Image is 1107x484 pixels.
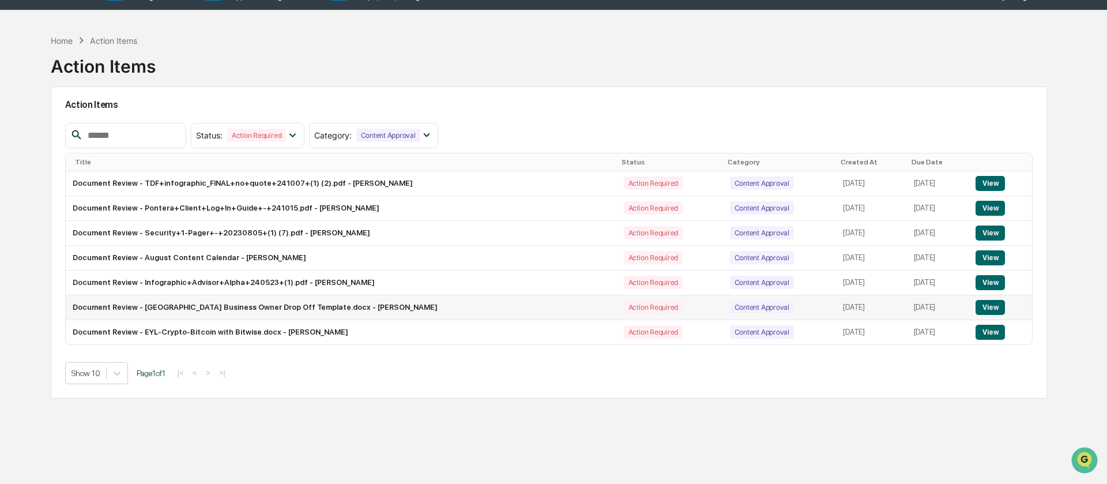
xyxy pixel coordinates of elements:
div: We're offline, we'll be back soon [39,100,150,109]
button: Start new chat [196,92,210,106]
button: >| [215,368,228,378]
td: [DATE] [836,246,906,271]
button: View [976,250,1005,265]
button: View [976,275,1005,290]
button: View [976,226,1005,241]
a: 🖐️Preclearance [7,141,79,162]
td: [DATE] [907,196,969,221]
button: > [202,368,214,378]
td: [DATE] [907,246,969,271]
span: Data Lookup [23,167,73,179]
input: Clear [30,52,190,65]
div: 🗄️ [84,147,93,156]
div: Content Approval [730,325,794,339]
a: View [976,228,1005,237]
div: 🖐️ [12,147,21,156]
a: View [976,179,1005,187]
div: Home [51,36,73,46]
button: View [976,325,1005,340]
td: [DATE] [907,295,969,320]
button: View [976,176,1005,191]
p: How can we help? [12,24,210,43]
div: Action Required [624,276,683,289]
td: Document Review - Pontera+Client+Log+In+Guide+-+241015.pdf - [PERSON_NAME] [66,196,617,221]
td: Document Review - Infographic+Advisor+Alpha+240523+(1).pdf - [PERSON_NAME] [66,271,617,295]
iframe: Open customer support [1070,446,1101,477]
td: Document Review - [GEOGRAPHIC_DATA] Business Owner Drop Off Template.docx - [PERSON_NAME] [66,295,617,320]
div: Action Required [624,177,683,190]
td: [DATE] [907,271,969,295]
button: View [976,201,1005,216]
div: Title [75,158,612,166]
td: [DATE] [836,171,906,196]
div: Action Required [624,251,683,264]
div: Action Items [51,47,156,77]
a: Powered byPylon [81,195,140,204]
div: Content Approval [730,226,794,239]
td: [DATE] [907,221,969,246]
div: Created At [841,158,902,166]
td: Document Review - EYL-Crypto-Bitcoin with Bitwise.docx - [PERSON_NAME] [66,320,617,344]
td: [DATE] [836,196,906,221]
div: Content Approval [730,276,794,289]
div: 🔎 [12,168,21,178]
div: Content Approval [730,201,794,215]
span: Category : [314,130,352,140]
div: Action Required [624,325,683,339]
a: View [976,303,1005,312]
div: Status [622,158,718,166]
td: Document Review - TDF+infographic_FINAL+no+quote+241007+(1) (2).pdf - [PERSON_NAME] [66,171,617,196]
a: View [976,253,1005,262]
a: View [976,204,1005,212]
span: Preclearance [23,145,74,157]
button: < [189,368,201,378]
td: [DATE] [907,320,969,344]
td: [DATE] [836,295,906,320]
td: Document Review - Security+1-Pager+-+20230805+(1) (7).pdf - [PERSON_NAME] [66,221,617,246]
a: 🔎Data Lookup [7,163,77,183]
a: 🗄️Attestations [79,141,148,162]
td: [DATE] [907,171,969,196]
button: View [976,300,1005,315]
div: Start new chat [39,88,189,100]
div: Category [728,158,832,166]
h2: Action Items [65,99,1033,110]
div: Due Date [912,158,965,166]
div: Action Required [624,226,683,239]
span: Pylon [115,196,140,204]
div: Action Items [90,36,137,46]
a: View [976,278,1005,287]
div: Action Required [227,129,286,142]
div: Action Required [624,301,683,314]
button: |< [174,368,187,378]
div: Content Approval [730,177,794,190]
span: Attestations [95,145,143,157]
span: Status : [196,130,223,140]
a: View [976,328,1005,336]
td: [DATE] [836,320,906,344]
div: Action Required [624,201,683,215]
td: [DATE] [836,221,906,246]
img: 1746055101610-c473b297-6a78-478c-a979-82029cc54cd1 [12,88,32,109]
span: Page 1 of 1 [137,369,165,378]
td: Document Review - August Content Calendar - [PERSON_NAME] [66,246,617,271]
div: Content Approval [730,301,794,314]
div: Content Approval [730,251,794,264]
td: [DATE] [836,271,906,295]
div: Content Approval [356,129,420,142]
